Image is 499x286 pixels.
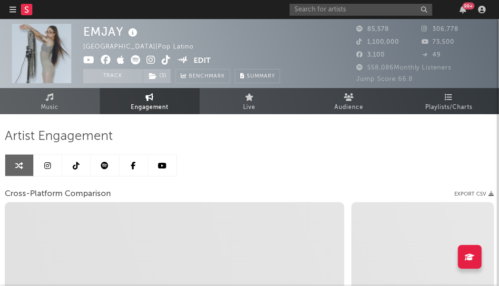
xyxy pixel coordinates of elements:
[422,26,459,32] span: 306,778
[356,26,389,32] span: 85,578
[463,2,475,10] div: 99 +
[455,191,494,197] button: Export CSV
[356,65,452,71] span: 558,086 Monthly Listeners
[460,6,467,13] button: 99+
[176,69,230,83] a: Benchmark
[83,24,140,39] div: EMJAY
[422,52,441,58] span: 49
[5,131,113,142] span: Artist Engagement
[426,102,473,113] span: Playlists/Charts
[247,74,275,79] span: Summary
[41,102,59,113] span: Music
[290,4,432,16] input: Search for artists
[235,69,280,83] button: Summary
[5,188,111,200] span: Cross-Platform Comparison
[335,102,364,113] span: Audience
[143,69,171,83] button: (3)
[194,55,211,67] button: Edit
[356,39,399,45] span: 1,100,000
[143,69,171,83] span: ( 3 )
[356,76,413,82] span: Jump Score: 66.8
[83,41,205,53] div: [GEOGRAPHIC_DATA] | Pop Latino
[100,88,200,114] a: Engagement
[356,52,385,58] span: 3,100
[299,88,399,114] a: Audience
[131,102,169,113] span: Engagement
[200,88,300,114] a: Live
[399,88,499,114] a: Playlists/Charts
[243,102,255,113] span: Live
[189,71,225,82] span: Benchmark
[422,39,455,45] span: 73,500
[83,69,143,83] button: Track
